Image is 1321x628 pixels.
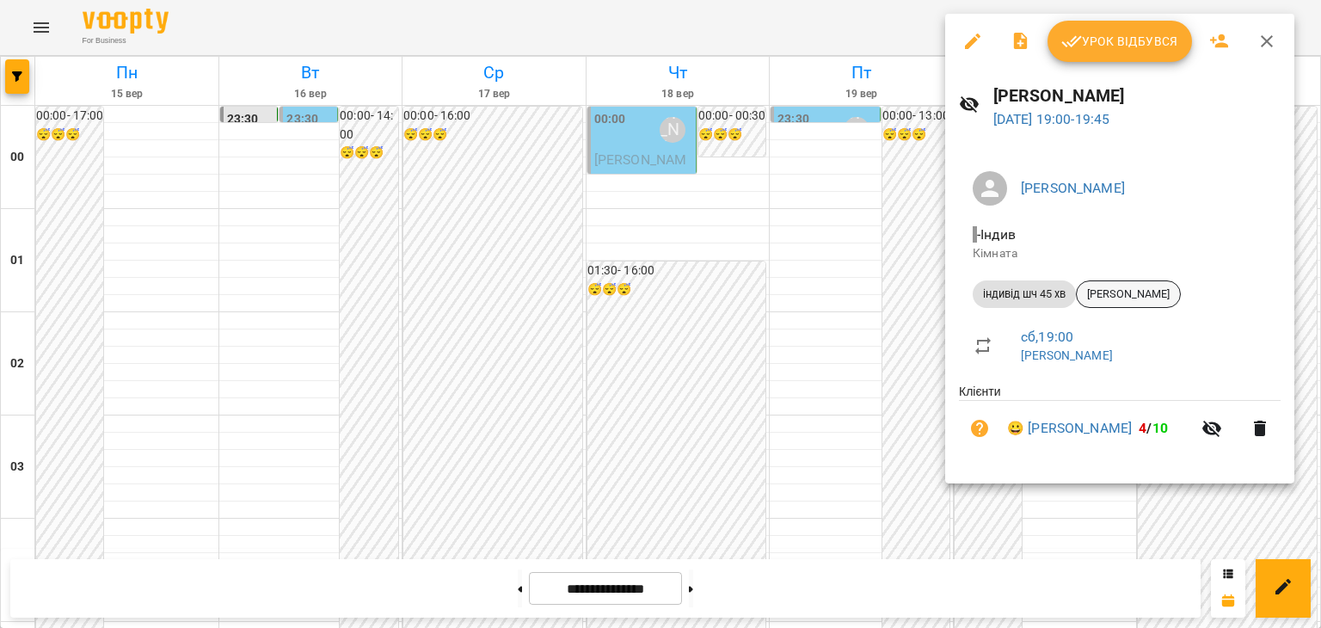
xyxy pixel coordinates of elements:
[1061,31,1178,52] span: Урок відбувся
[973,245,1267,262] p: Кімната
[1048,21,1192,62] button: Урок відбувся
[993,83,1281,109] h6: [PERSON_NAME]
[959,408,1000,449] button: Візит ще не сплачено. Додати оплату?
[973,226,1019,243] span: - Індив
[1139,420,1168,436] b: /
[1152,420,1168,436] span: 10
[1077,286,1180,302] span: [PERSON_NAME]
[1021,348,1113,362] a: [PERSON_NAME]
[959,383,1281,463] ul: Клієнти
[1021,180,1125,196] a: [PERSON_NAME]
[1076,280,1181,308] div: [PERSON_NAME]
[1007,418,1132,439] a: 😀 [PERSON_NAME]
[1139,420,1146,436] span: 4
[993,111,1110,127] a: [DATE] 19:00-19:45
[1021,329,1073,345] a: сб , 19:00
[973,286,1076,302] span: індивід шч 45 хв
